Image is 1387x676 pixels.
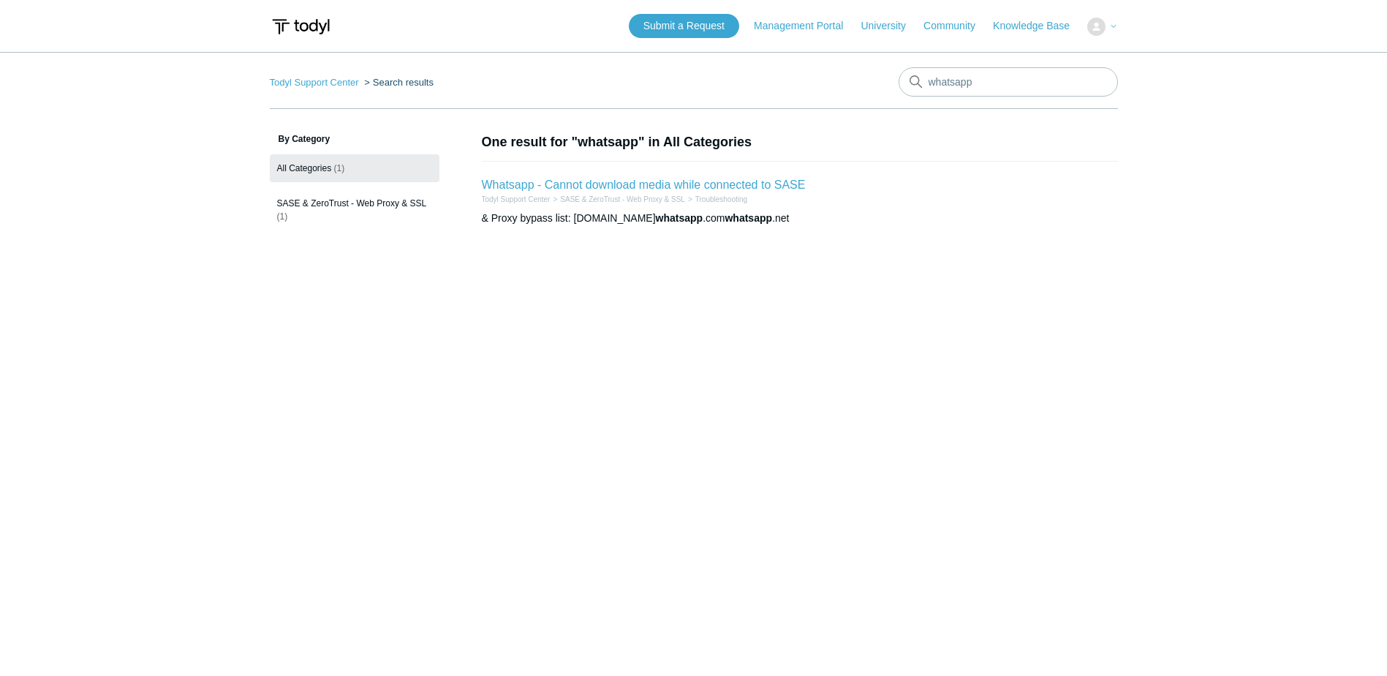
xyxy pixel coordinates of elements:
h3: By Category [270,132,439,146]
li: Todyl Support Center [270,77,362,88]
a: Management Portal [754,18,858,34]
li: Troubleshooting [685,194,747,205]
a: Todyl Support Center [482,195,551,203]
li: Search results [361,77,434,88]
li: Todyl Support Center [482,194,551,205]
a: SASE & ZeroTrust - Web Proxy & SSL (1) [270,189,439,230]
a: Submit a Request [629,14,739,38]
em: whatsapp [656,212,703,224]
a: Troubleshooting [695,195,747,203]
a: Knowledge Base [993,18,1084,34]
em: whatsapp [725,212,772,224]
span: (1) [334,163,345,173]
h1: One result for "whatsapp" in All Categories [482,132,1118,152]
span: (1) [277,211,288,222]
div: & Proxy bypass list: [DOMAIN_NAME] .com .net [482,211,1118,226]
a: Todyl Support Center [270,77,359,88]
a: SASE & ZeroTrust - Web Proxy & SSL [560,195,685,203]
li: SASE & ZeroTrust - Web Proxy & SSL [550,194,684,205]
a: University [861,18,920,34]
span: All Categories [277,163,332,173]
span: SASE & ZeroTrust - Web Proxy & SSL [277,198,427,209]
a: All Categories (1) [270,154,439,182]
a: Whatsapp - Cannot download media while connected to SASE [482,179,806,191]
input: Search [899,67,1118,97]
a: Community [923,18,990,34]
img: Todyl Support Center Help Center home page [270,13,332,40]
